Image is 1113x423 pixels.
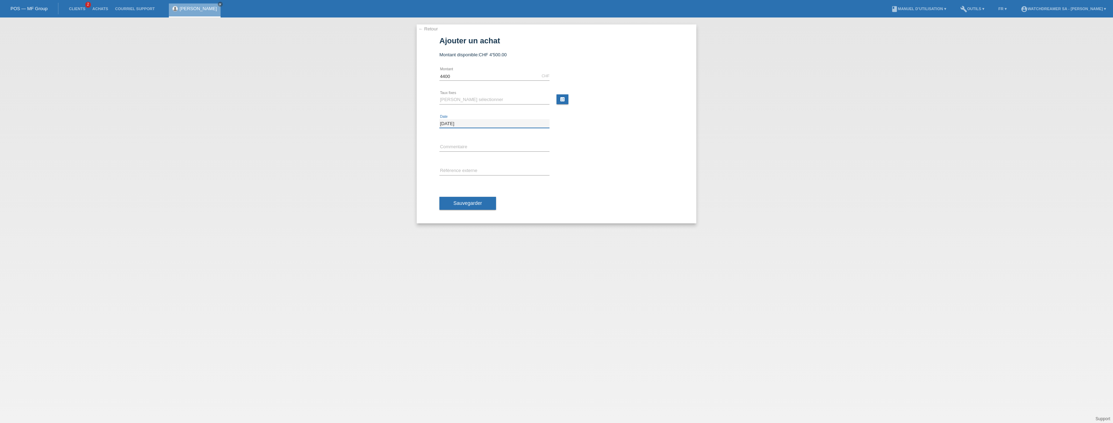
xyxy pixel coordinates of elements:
[439,197,496,210] button: Sauvegarder
[218,2,222,6] i: close
[180,6,217,11] a: [PERSON_NAME]
[418,26,438,31] a: ← Retour
[65,7,89,11] a: Clients
[439,52,674,57] div: Montant disponible:
[957,7,988,11] a: buildOutils ▾
[1096,416,1110,421] a: Support
[556,94,568,104] a: calculate
[85,2,91,8] span: 2
[1017,7,1110,11] a: account_circleWatchdreamer SA - [PERSON_NAME] ▾
[888,7,950,11] a: bookManuel d’utilisation ▾
[560,96,565,102] i: calculate
[479,52,507,57] span: CHF 4'500.00
[541,74,550,78] div: CHF
[453,200,482,206] span: Sauvegarder
[89,7,112,11] a: Achats
[10,6,48,11] a: POS — MF Group
[112,7,158,11] a: Courriel Support
[1021,6,1028,13] i: account_circle
[960,6,967,13] i: build
[891,6,898,13] i: book
[218,2,223,7] a: close
[995,7,1010,11] a: FR ▾
[439,36,674,45] h1: Ajouter un achat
